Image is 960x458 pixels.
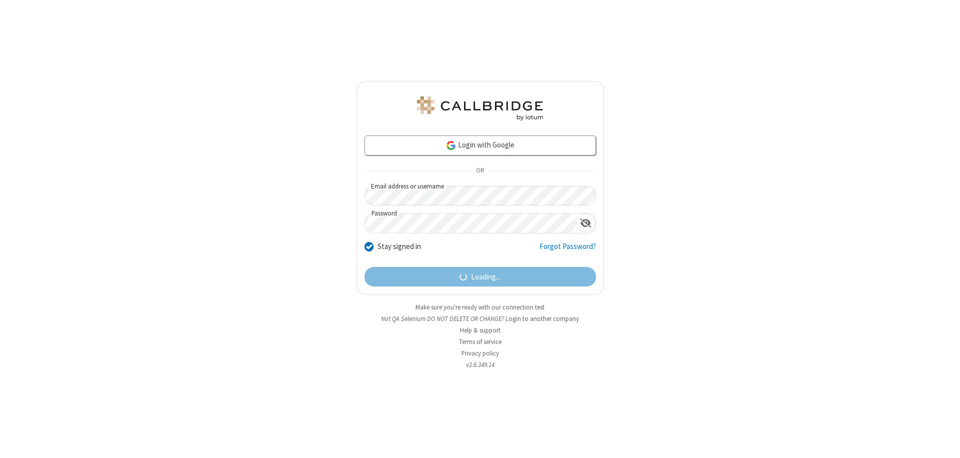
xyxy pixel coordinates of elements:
button: Login to another company [505,314,579,323]
input: Password [365,213,576,233]
a: Login with Google [364,135,596,155]
a: Forgot Password? [539,241,596,260]
li: Not QA Selenium DO NOT DELETE OR CHANGE? [356,314,604,323]
a: Terms of service [459,337,501,346]
a: Privacy policy [461,349,499,357]
a: Make sure you're ready with our connection test [415,303,544,311]
img: google-icon.png [445,140,456,151]
button: Loading... [364,267,596,287]
span: OR [472,164,488,178]
label: Stay signed in [377,241,421,252]
li: v2.6.349.14 [356,360,604,369]
img: QA Selenium DO NOT DELETE OR CHANGE [415,96,545,120]
span: Loading... [471,271,500,283]
a: Help & support [460,326,500,334]
div: Show password [576,213,595,232]
input: Email address or username [364,186,596,205]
